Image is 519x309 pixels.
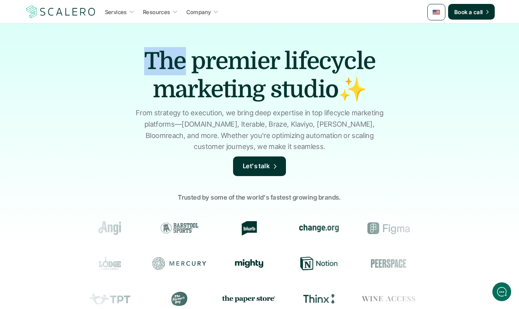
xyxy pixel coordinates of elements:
p: Book a call [454,8,483,16]
span: New conversation [51,109,94,115]
p: Company [186,8,211,16]
img: 🇺🇸 [432,8,440,16]
p: Let's talk [243,161,270,171]
button: New conversation [12,104,145,120]
p: Resources [143,8,170,16]
p: Services [105,8,127,16]
h1: Hi! Welcome to [GEOGRAPHIC_DATA]. [12,38,145,51]
h2: Let us know if we can help with lifecycle marketing. [12,52,145,90]
img: Scalero company logotype [25,4,97,19]
a: Book a call [448,4,495,20]
span: We run on Gist [65,258,99,264]
p: From strategy to execution, we bring deep expertise in top lifecycle marketing platforms—[DOMAIN_... [132,107,387,153]
a: Scalero company logotype [25,5,97,19]
h1: The premier lifecycle marketing studio✨ [123,47,397,104]
iframe: gist-messenger-bubble-iframe [492,282,511,301]
a: Let's talk [233,156,286,176]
